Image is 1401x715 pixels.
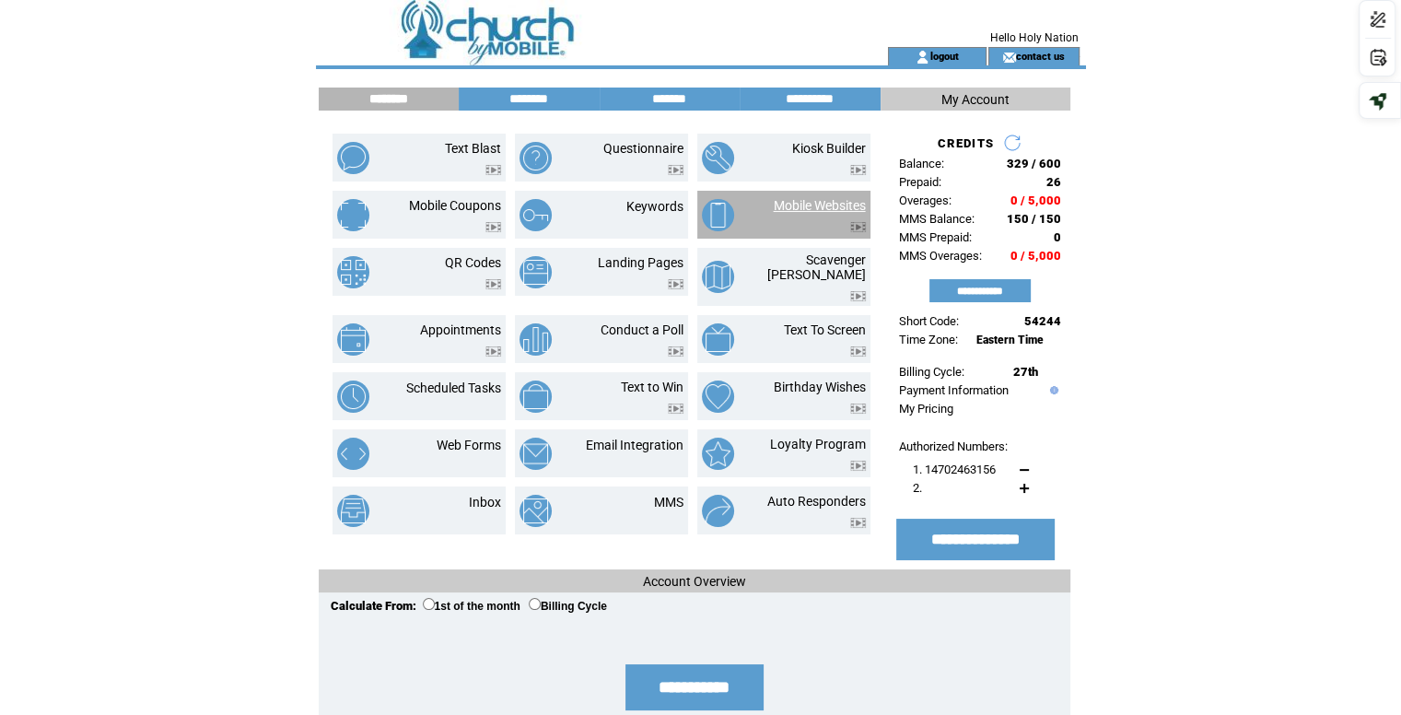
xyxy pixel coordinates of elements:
a: contact us [1016,50,1065,62]
img: keywords.png [520,199,552,231]
label: 1st of the month [423,600,520,613]
span: Time Zone: [899,333,958,346]
input: Billing Cycle [529,598,541,610]
span: Calculate From: [331,599,416,613]
a: Birthday Wishes [774,380,866,394]
img: contact_us_icon.gif [1002,50,1016,64]
input: 1st of the month [423,598,435,610]
a: Landing Pages [598,255,683,270]
img: video.png [850,222,866,232]
a: Mobile Websites [774,198,866,213]
img: scavenger-hunt.png [702,261,734,293]
span: 0 [1054,230,1061,244]
span: 1. 14702463156 [913,463,996,476]
span: MMS Balance: [899,212,975,226]
img: birthday-wishes.png [702,381,734,413]
img: video.png [850,165,866,175]
a: Web Forms [437,438,501,452]
a: My Pricing [899,402,953,416]
span: 150 / 150 [1007,212,1061,226]
span: 54244 [1024,314,1061,328]
span: Hello Holy Nation [990,31,1079,44]
a: Questionnaire [603,141,683,156]
img: video.png [485,346,501,357]
a: Inbox [469,495,501,510]
img: mobile-websites.png [702,199,734,231]
a: logout [929,50,958,62]
img: mobile-coupons.png [337,199,369,231]
span: Prepaid: [899,175,941,189]
span: Balance: [899,157,944,170]
a: Appointments [420,322,501,337]
img: email-integration.png [520,438,552,470]
label: Billing Cycle [529,600,607,613]
img: auto-responders.png [702,495,734,527]
a: Payment Information [899,383,1009,397]
img: video.png [668,165,683,175]
span: CREDITS [938,136,994,150]
a: Conduct a Poll [601,322,683,337]
span: MMS Prepaid: [899,230,972,244]
img: video.png [668,279,683,289]
img: questionnaire.png [520,142,552,174]
img: video.png [485,165,501,175]
a: Mobile Coupons [409,198,501,213]
span: 0 / 5,000 [1010,249,1061,263]
span: Eastern Time [976,334,1044,346]
span: 2. [913,481,922,495]
img: video.png [668,404,683,414]
span: Short Code: [899,314,959,328]
img: video.png [668,346,683,357]
img: help.gif [1045,386,1058,394]
span: Authorized Numbers: [899,440,1008,453]
img: video.png [850,461,866,471]
span: 329 / 600 [1007,157,1061,170]
a: Keywords [626,199,683,214]
span: 26 [1046,175,1061,189]
span: MMS Overages: [899,249,982,263]
img: conduct-a-poll.png [520,323,552,356]
img: text-to-win.png [520,381,552,413]
a: Text to Win [621,380,683,394]
img: web-forms.png [337,438,369,470]
span: 0 / 5,000 [1010,193,1061,207]
a: Text To Screen [784,322,866,337]
img: account_icon.gif [916,50,929,64]
img: landing-pages.png [520,256,552,288]
a: Kiosk Builder [792,141,866,156]
span: Account Overview [643,574,746,589]
img: qr-codes.png [337,256,369,288]
a: QR Codes [445,255,501,270]
img: loyalty-program.png [702,438,734,470]
img: video.png [850,346,866,357]
img: video.png [850,291,866,301]
img: video.png [850,404,866,414]
img: video.png [850,518,866,528]
span: 27th [1013,365,1038,379]
a: MMS [654,495,683,510]
span: My Account [941,92,1010,107]
a: Email Integration [586,438,683,452]
img: inbox.png [337,495,369,527]
img: text-blast.png [337,142,369,174]
img: mms.png [520,495,552,527]
img: kiosk-builder.png [702,142,734,174]
span: Billing Cycle: [899,365,964,379]
img: video.png [485,279,501,289]
img: video.png [485,222,501,232]
a: Loyalty Program [770,437,866,451]
img: scheduled-tasks.png [337,381,369,413]
span: Overages: [899,193,952,207]
a: Auto Responders [767,494,866,509]
img: appointments.png [337,323,369,356]
img: text-to-screen.png [702,323,734,356]
a: Scavenger [PERSON_NAME] [767,252,866,282]
a: Text Blast [445,141,501,156]
a: Scheduled Tasks [406,381,501,395]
